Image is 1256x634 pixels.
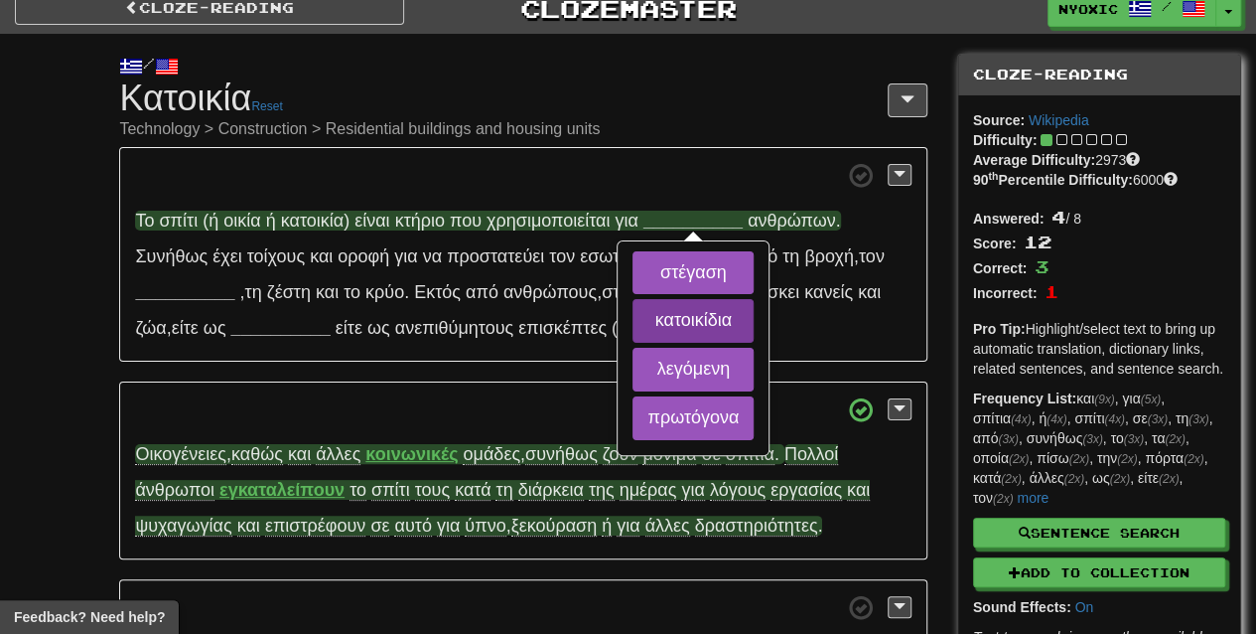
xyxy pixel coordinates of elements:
button: Add to Collection [973,557,1225,587]
span: τον [549,246,575,266]
strong: Difficulty: [973,132,1038,148]
span: τους [415,480,450,501]
span: ανθρώπων [748,211,836,231]
span: ή [266,211,276,231]
span: διάρκεια [518,480,584,501]
span: το [349,480,366,501]
span: για [681,480,704,501]
span: άλλες [645,516,690,537]
em: (2x) [1117,452,1137,466]
span: για [394,246,417,266]
span: αυτό [394,516,431,537]
em: (2x) [1159,472,1179,486]
span: οροφή [338,246,389,266]
strong: κοινωνικές [365,444,458,464]
a: Wikipedia [1029,112,1089,128]
em: (2x) [1184,452,1203,466]
span: , . [135,480,870,537]
em: (2x) [1063,472,1083,486]
em: (4x) [1047,412,1066,426]
strong: Score: [973,236,1017,251]
span: από [466,282,498,302]
span: , , [135,282,881,338]
span: (π [612,318,629,338]
span: το [344,282,360,302]
span: κατοικία) [281,211,349,231]
span: ανεπιθύμητους [395,318,513,338]
span: ξεκούραση [511,516,597,537]
span: (ή [203,211,218,231]
span: ημέρας [620,480,677,501]
button: πρωτόγονα [632,396,754,440]
span: είτε [336,318,362,338]
em: (3x) [1147,412,1167,426]
strong: Frequency List: [973,391,1076,406]
strong: __________ [135,282,234,302]
span: τοίχους [247,246,305,266]
div: 2973 [973,150,1225,170]
em: (4x) [1011,412,1031,426]
button: στέγαση [632,251,754,295]
span: ζουν [603,444,638,465]
span: σπίτι [371,480,410,501]
em: (2x) [1001,472,1021,486]
span: για [617,516,639,537]
sup: th [988,170,998,182]
a: Reset [251,99,282,113]
small: Technology > Construction > Residential buildings and housing units [119,121,926,137]
em: (2x) [1165,432,1185,446]
span: και [237,516,260,537]
span: , . [463,444,778,465]
strong: Average Difficulty: [973,152,1095,168]
span: στα [602,282,629,302]
em: (2x) [1068,452,1088,466]
span: καθώς [231,444,283,465]
span: άνθρωποι [135,480,214,501]
em: (3x) [1123,432,1143,446]
div: / 8 [973,205,1225,230]
span: , [135,444,365,465]
span: ομάδες [463,444,520,465]
strong: 90 Percentile Difficulty: [973,172,1133,188]
div: / [119,54,926,79]
button: Sentence Search [973,518,1225,548]
span: Συνήθως [135,246,208,266]
div: 6000 [973,170,1225,190]
span: εργασίας [770,480,842,501]
span: σπίτι [159,211,198,231]
em: (3x) [1188,412,1208,426]
span: Εκτός [414,282,461,302]
span: ως [204,318,226,338]
span: και [316,282,339,302]
strong: Pro Tip: [973,321,1026,337]
em: (3x) [998,432,1018,446]
span: συνήθως [525,444,598,465]
span: και [847,480,870,501]
span: κτήριο [395,211,445,231]
strong: Answered: [973,211,1045,227]
a: On [1074,599,1093,615]
strong: Incorrect: [973,285,1038,301]
h1: Κατοικία [119,79,926,138]
span: ως [367,318,390,338]
em: (2x) [1109,472,1129,486]
span: και [288,444,311,465]
span: να [423,246,442,266]
span: τον [859,246,885,266]
em: (3x) [1082,432,1102,446]
span: , . [240,282,410,302]
span: οικία [223,211,260,231]
span: 12 [1024,231,1051,252]
span: Open feedback widget [14,607,165,627]
span: εσωτερικό [580,246,660,266]
span: είτε [172,318,199,338]
span: 1 [1045,280,1058,302]
p: Highlight/select text to bring up automatic translation, dictionary links, related sentences, and... [973,319,1225,379]
p: και , για , σπίτια , ή , σπίτι , σε , τη , από , συνήθως , το , τα , οποία , πίσω , την , πόρτα ,... [973,389,1225,508]
span: 3 [1035,255,1048,277]
span: ανθρώπους [503,282,597,302]
span: σε [370,516,389,537]
span: Πολλοί [784,444,838,465]
span: ζώα [135,318,166,338]
em: (5x) [1141,393,1161,406]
